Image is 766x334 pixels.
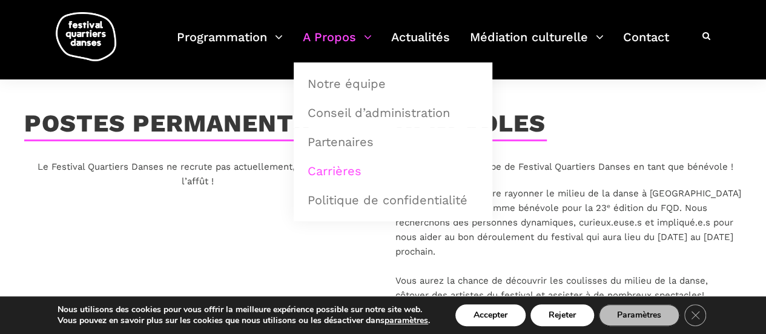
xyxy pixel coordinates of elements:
[300,99,486,127] a: Conseil d’administration
[623,27,669,62] a: Contact
[385,315,428,326] button: paramètres
[300,70,486,98] a: Notre équipe
[395,159,742,174] p: Faites partie de l’équipe de Festival Quartiers Danses en tant que bénévole !
[58,315,430,326] p: Vous pouvez en savoir plus sur les cookies que nous utilisons ou les désactiver dans .
[303,27,372,62] a: A Propos
[300,186,486,214] a: Politique de confidentialité
[455,304,526,326] button: Accepter
[391,27,450,62] a: Actualités
[177,27,283,62] a: Programmation
[470,27,604,62] a: Médiation culturelle
[300,128,486,156] a: Partenaires
[684,304,706,326] button: Close GDPR Cookie Banner
[599,304,679,326] button: Paramètres
[24,159,371,189] p: Le Festival Quartiers Danses ne recrute pas actuellement, mais restez à l’affût !
[58,304,430,315] p: Nous utilisons des cookies pour vous offrir la meilleure expérience possible sur notre site web.
[300,157,486,185] a: Carrières
[530,304,594,326] button: Rejeter
[56,12,116,61] img: logo-fqd-med
[24,109,310,139] h3: Postes permanents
